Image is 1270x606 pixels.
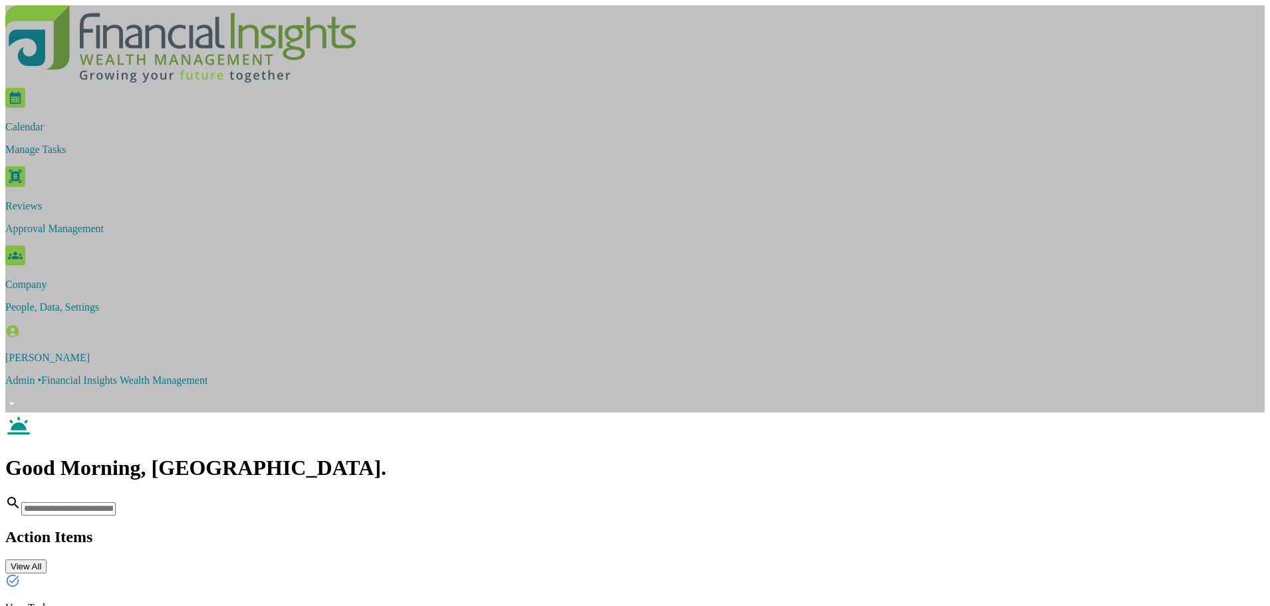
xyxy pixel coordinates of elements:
p: Reviews [5,200,1265,212]
iframe: Open customer support [1227,562,1263,598]
p: People, Data, Settings [5,301,1265,313]
p: Calendar [5,121,1265,133]
p: [PERSON_NAME] [5,352,1265,364]
p: Company [5,279,1265,291]
a: View All [5,560,47,571]
button: View All [5,559,47,573]
p: Approval Management [5,223,1265,235]
p: Admin • Financial Insights Wealth Management [5,375,1265,386]
p: Manage Tasks [5,144,1265,156]
h2: Action Items [5,528,1265,546]
h1: Good Morning, [GEOGRAPHIC_DATA]. [5,456,1265,480]
img: logo [5,5,356,85]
